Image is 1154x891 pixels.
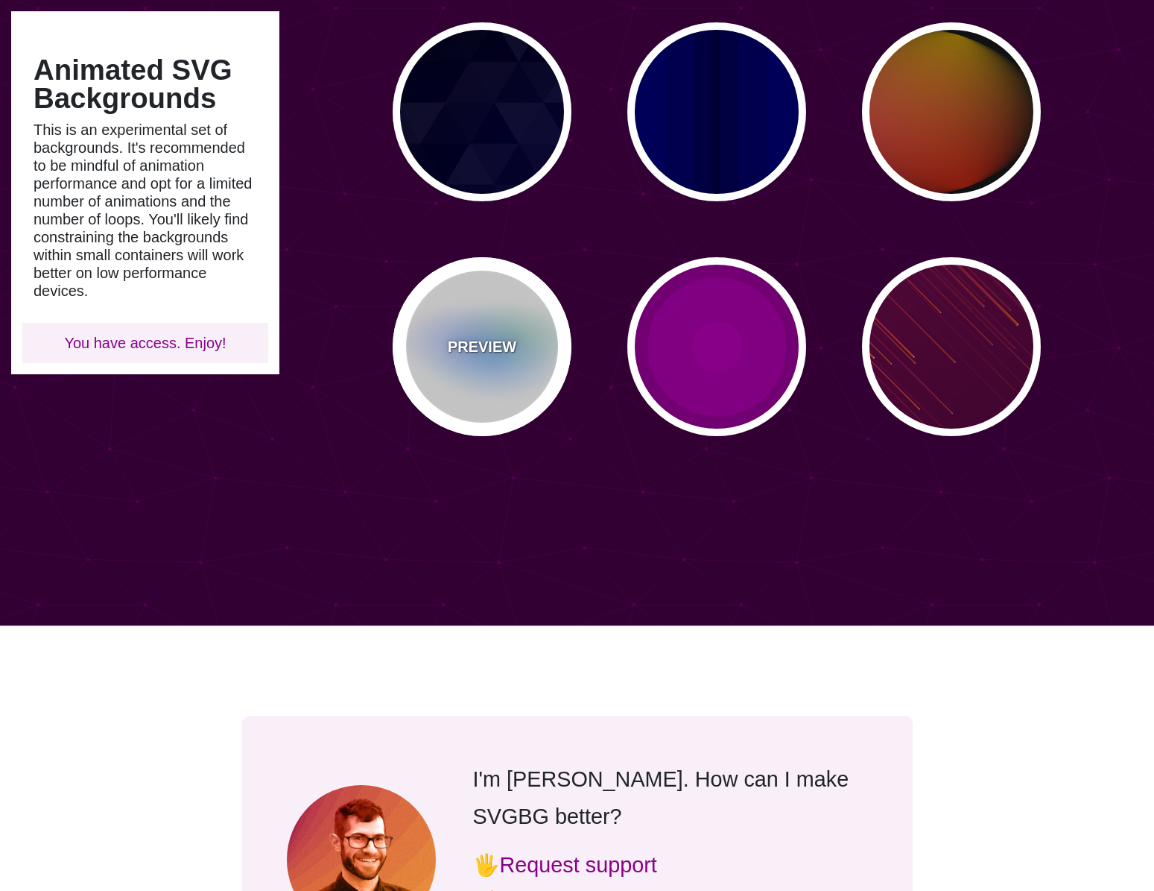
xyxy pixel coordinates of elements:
h1: Animated SVG Backgrounds [34,56,257,113]
button: moving streaks of red gradient lines over purple background [862,257,1041,436]
p: This is an experimental set of backgrounds. It's recommended to be mindful of animation performan... [34,121,257,300]
button: PREVIEWa subtle prismatic blur that spins [393,257,571,436]
p: 🖐 [473,846,868,884]
p: You have access. Enjoy! [34,334,257,352]
p: I'm [PERSON_NAME]. How can I make SVGBG better? [473,761,868,835]
button: purple embedded circles that ripple out [627,257,806,436]
a: Request support [500,853,657,877]
button: an oval that spins with an everchanging gradient [862,22,1041,201]
button: blue curtain animation effect [627,22,806,201]
p: PREVIEW [448,336,516,358]
button: triangle pattern then glows dark magical colors [393,22,571,201]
